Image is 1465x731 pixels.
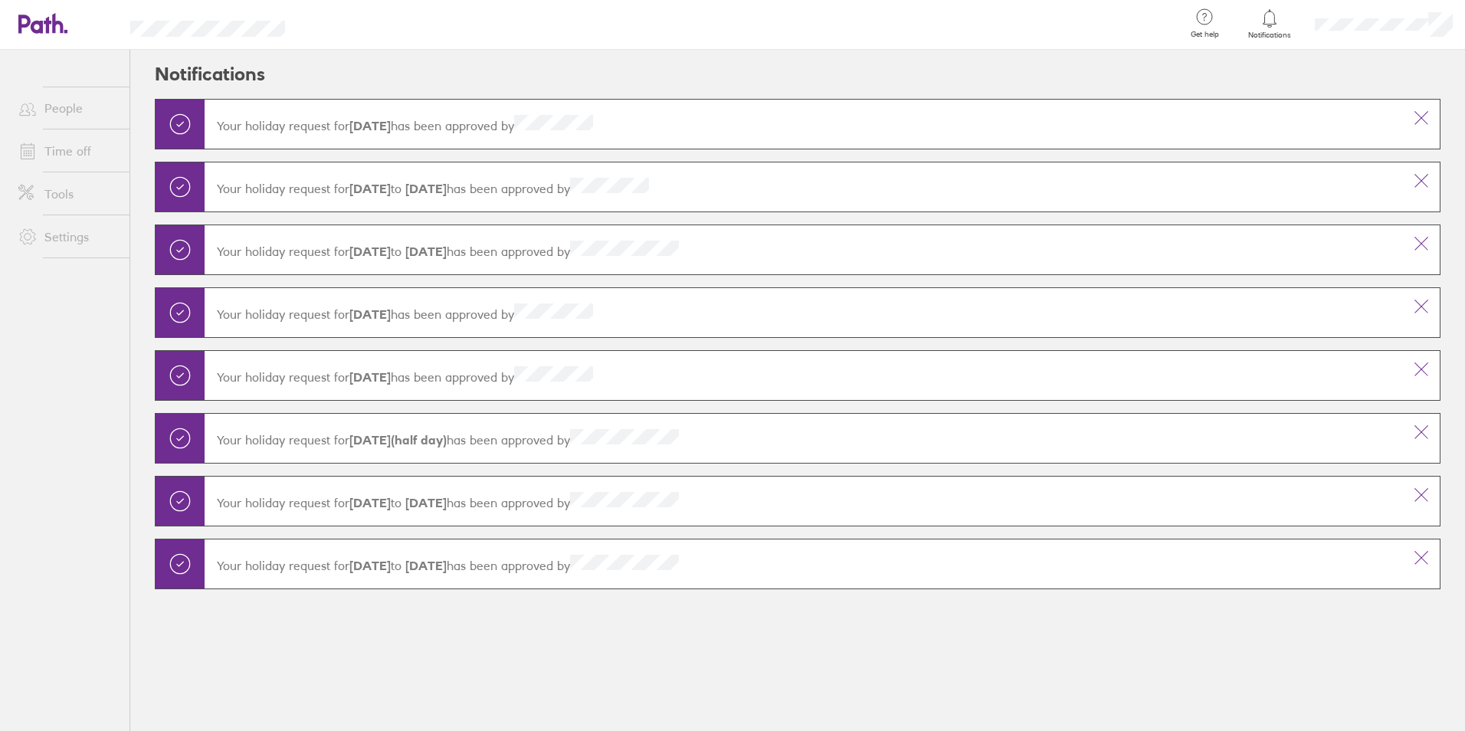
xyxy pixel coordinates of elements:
[1180,30,1230,39] span: Get help
[217,555,1391,573] p: Your holiday request for has been approved by
[1245,31,1295,40] span: Notifications
[401,244,447,259] strong: [DATE]
[217,241,1391,259] p: Your holiday request for has been approved by
[217,366,1391,385] p: Your holiday request for has been approved by
[349,244,447,259] span: to
[349,558,391,573] strong: [DATE]
[155,50,265,99] h2: Notifications
[6,179,129,209] a: Tools
[217,303,1391,322] p: Your holiday request for has been approved by
[401,495,447,510] strong: [DATE]
[349,432,447,447] strong: [DATE] (half day)
[217,178,1391,196] p: Your holiday request for has been approved by
[349,495,447,510] span: to
[349,558,447,573] span: to
[1245,8,1295,40] a: Notifications
[6,136,129,166] a: Time off
[401,181,447,196] strong: [DATE]
[217,115,1391,133] p: Your holiday request for has been approved by
[349,244,391,259] strong: [DATE]
[401,558,447,573] strong: [DATE]
[217,429,1391,447] p: Your holiday request for has been approved by
[6,93,129,123] a: People
[349,181,447,196] span: to
[349,306,391,322] strong: [DATE]
[349,369,391,385] strong: [DATE]
[6,221,129,252] a: Settings
[349,495,391,510] strong: [DATE]
[217,492,1391,510] p: Your holiday request for has been approved by
[349,181,391,196] strong: [DATE]
[349,118,391,133] strong: [DATE]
